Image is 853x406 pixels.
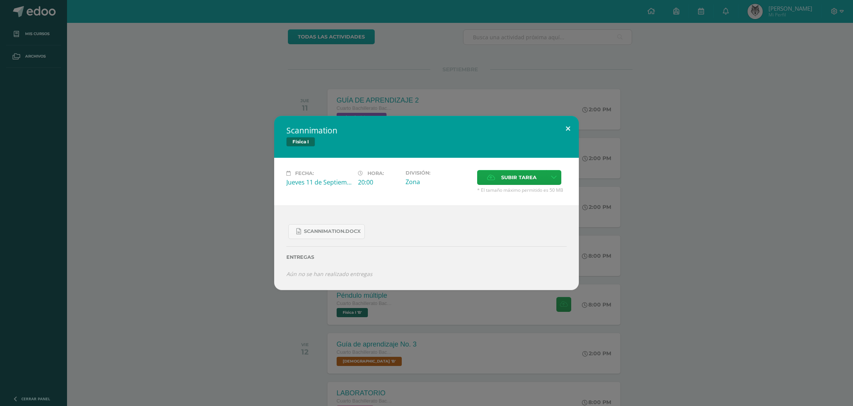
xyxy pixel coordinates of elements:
span: Subir tarea [501,170,537,185]
div: 20:00 [358,178,399,186]
span: Física I [286,137,315,146]
button: Close (Esc) [557,116,579,142]
div: Zona [406,178,471,186]
span: Scannimation.docx [304,228,361,234]
span: * El tamaño máximo permitido es 50 MB [477,187,567,193]
a: Scannimation.docx [288,224,365,239]
div: Jueves 11 de Septiembre [286,178,352,186]
span: Fecha: [295,170,314,176]
i: Aún no se han realizado entregas [286,270,372,278]
h2: Scannimation [286,125,567,136]
label: División: [406,170,471,176]
span: Hora: [367,170,384,176]
label: Entregas [286,254,567,260]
